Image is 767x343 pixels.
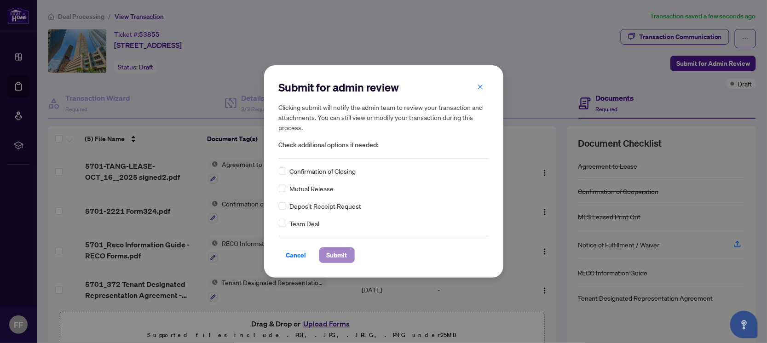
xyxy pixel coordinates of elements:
[290,218,320,229] span: Team Deal
[290,166,356,176] span: Confirmation of Closing
[279,102,489,132] h5: Clicking submit will notify the admin team to review your transaction and attachments. You can st...
[477,84,484,90] span: close
[290,201,362,211] span: Deposit Receipt Request
[279,247,314,263] button: Cancel
[290,183,334,194] span: Mutual Release
[286,248,306,263] span: Cancel
[319,247,355,263] button: Submit
[327,248,347,263] span: Submit
[279,140,489,150] span: Check additional options if needed:
[730,311,758,338] button: Open asap
[279,80,489,95] h2: Submit for admin review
